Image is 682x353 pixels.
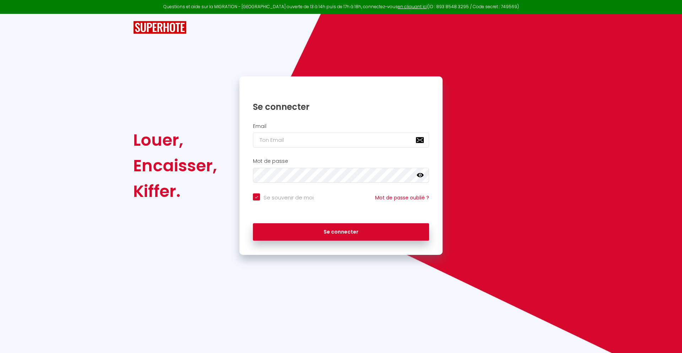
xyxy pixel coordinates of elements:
[253,223,429,241] button: Se connecter
[253,101,429,112] h1: Se connecter
[133,178,217,204] div: Kiffer.
[133,127,217,153] div: Louer,
[133,21,186,34] img: SuperHote logo
[253,123,429,129] h2: Email
[253,133,429,148] input: Ton Email
[253,158,429,164] h2: Mot de passe
[375,194,429,201] a: Mot de passe oublié ?
[133,153,217,178] div: Encaisser,
[398,4,427,10] a: en cliquant ici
